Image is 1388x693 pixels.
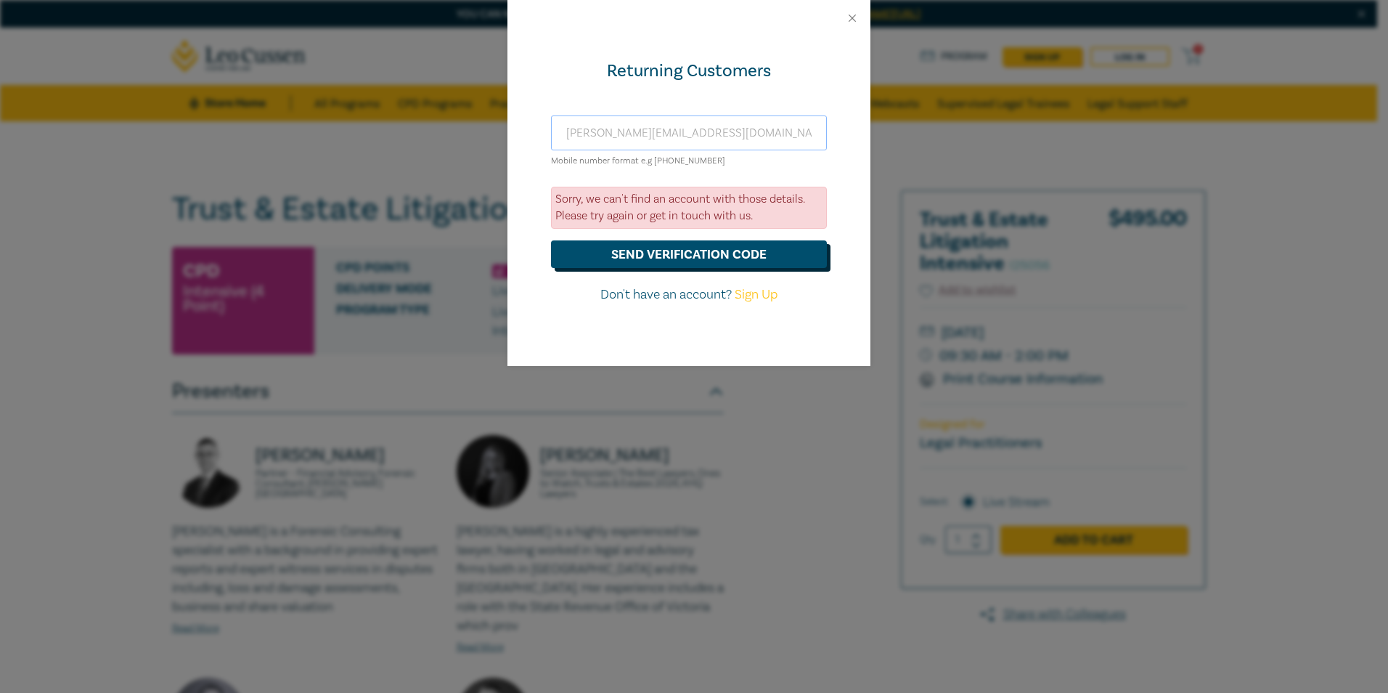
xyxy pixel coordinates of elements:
[551,285,827,304] p: Don't have an account?
[551,155,725,166] small: Mobile number format e.g [PHONE_NUMBER]
[735,286,777,303] a: Sign Up
[551,60,827,83] div: Returning Customers
[846,12,859,25] button: Close
[551,115,827,150] input: Enter email or Mobile number
[551,240,827,268] button: send verification code
[551,187,827,229] div: Sorry, we can't find an account with those details. Please try again or get in touch with us.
